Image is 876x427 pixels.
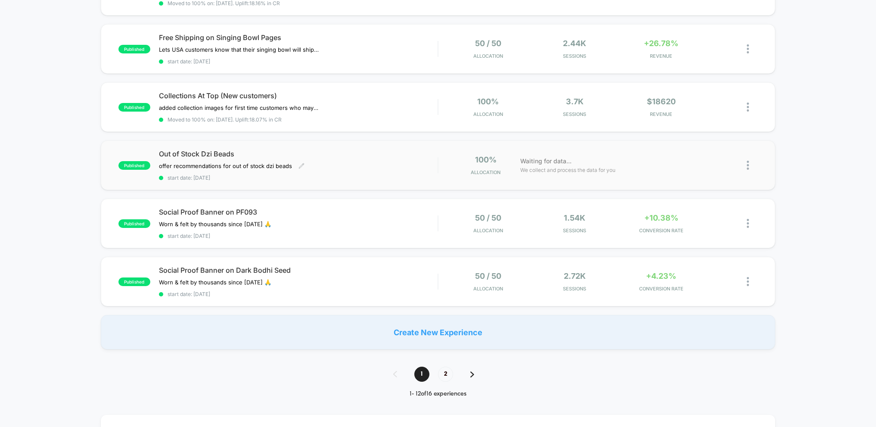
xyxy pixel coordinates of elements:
[563,39,586,48] span: 2.44k
[438,367,453,382] span: 2
[747,161,749,170] img: close
[520,166,615,174] span: We collect and process the data for you
[473,53,503,59] span: Allocation
[475,39,501,48] span: 50 / 50
[520,156,572,166] span: Waiting for data...
[646,271,676,281] span: +4.23%
[475,213,501,222] span: 50 / 50
[564,213,585,222] span: 1.54k
[620,53,702,59] span: REVENUE
[475,155,497,164] span: 100%
[168,116,282,123] span: Moved to 100% on: [DATE] . Uplift: 18.07% in CR
[159,58,438,65] span: start date: [DATE]
[159,91,438,100] span: Collections At Top (New customers)
[159,279,271,286] span: Worn & felt by thousands since [DATE] 🙏
[564,271,586,281] span: 2.72k
[620,111,702,117] span: REVENUE
[620,228,702,234] span: CONVERSION RATE
[477,97,499,106] span: 100%
[647,97,676,106] span: $18620
[534,286,616,292] span: Sessions
[534,111,616,117] span: Sessions
[747,219,749,228] img: close
[118,219,150,228] span: published
[747,277,749,286] img: close
[159,162,292,169] span: offer recommendations for out of stock dzi beads
[644,213,678,222] span: +10.38%
[159,46,319,53] span: Lets USA customers know that their singing﻿ bowl will ship free via 2-3 day mail
[620,286,702,292] span: CONVERSION RATE
[534,228,616,234] span: Sessions
[159,266,438,274] span: Social Proof Banner on Dark Bodhi Seed
[473,228,503,234] span: Allocation
[118,45,150,53] span: published
[473,111,503,117] span: Allocation
[747,44,749,53] img: close
[159,233,438,239] span: start date: [DATE]
[471,169,500,175] span: Allocation
[118,103,150,112] span: published
[385,390,491,398] div: 1 - 12 of 16 experiences
[159,150,438,158] span: Out of Stock Dzi Beads
[118,277,150,286] span: published
[644,39,678,48] span: +26.78%
[414,367,429,382] span: 1
[159,33,438,42] span: Free Shipping on Singing Bowl Pages
[566,97,584,106] span: 3.7k
[159,291,438,297] span: start date: [DATE]
[534,53,616,59] span: Sessions
[118,161,150,170] span: published
[101,315,775,349] div: Create New Experience
[470,371,474,377] img: pagination forward
[159,175,438,181] span: start date: [DATE]
[159,221,271,228] span: Worn & felt by thousands since [DATE] 🙏
[475,271,501,281] span: 50 / 50
[747,103,749,112] img: close
[159,208,438,216] span: Social Proof Banner on PF093
[473,286,503,292] span: Allocation
[159,104,319,111] span: added collection images for first time customers who may have trouble navigating the site or know...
